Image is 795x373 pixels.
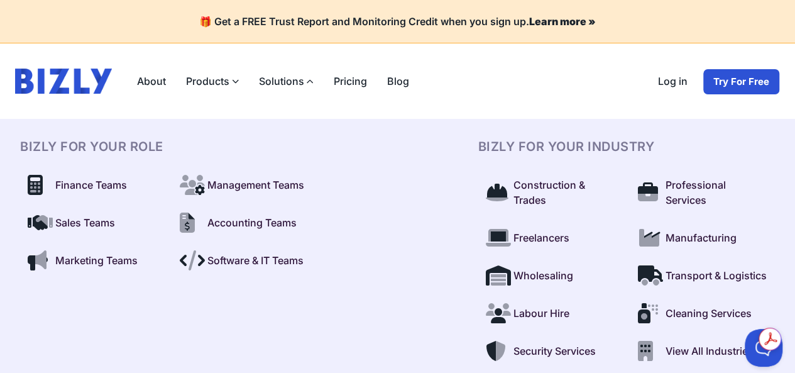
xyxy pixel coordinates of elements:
[249,69,324,94] label: Solutions
[478,298,623,328] a: Labour Hire
[15,69,112,94] img: bizly_logo.svg
[630,336,775,366] a: View All Industries
[529,15,596,28] a: Learn more »
[172,170,317,200] a: Management Teams
[324,69,377,94] a: Pricing
[513,177,615,208] span: Construction & Trades
[630,170,775,215] a: Professional Services
[55,215,115,230] span: Sales Teams
[666,177,767,208] span: Professional Services
[630,223,775,253] a: Manufacturing
[478,139,776,155] h3: BIZLY For Your Industry
[666,268,767,283] span: Transport & Logistics
[478,260,623,291] a: Wholesaling
[207,215,297,230] span: Accounting Teams
[15,15,780,28] h4: 🎁 Get a FREE Trust Report and Monitoring Credit when you sign up.
[666,343,754,359] span: View All Industries
[666,306,752,321] span: Cleaning Services
[127,69,176,94] a: About
[20,208,165,238] a: Sales Teams
[513,306,569,321] span: Labour Hire
[20,170,165,200] a: Finance Teams
[513,343,596,359] span: Security Services
[630,298,775,328] a: Cleaning Services
[207,253,304,268] span: Software & IT Teams
[478,336,623,366] a: Security Services
[666,230,737,245] span: Manufacturing
[478,223,623,253] a: Freelancers
[377,69,419,94] a: Blog
[630,260,775,291] a: Transport & Logistics
[55,177,127,192] span: Finance Teams
[207,177,304,192] span: Management Teams
[20,139,317,155] h3: BIZLY For Your Role
[703,69,780,95] a: Try For Free
[478,170,623,215] a: Construction & Trades
[745,329,782,367] iframe: Toggle Customer Support
[172,245,317,276] a: Software & IT Teams
[172,208,317,238] a: Accounting Teams
[176,69,249,94] label: Products
[513,268,573,283] span: Wholesaling
[20,245,165,276] a: Marketing Teams
[513,230,569,245] span: Freelancers
[55,253,138,268] span: Marketing Teams
[648,69,698,95] a: Log in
